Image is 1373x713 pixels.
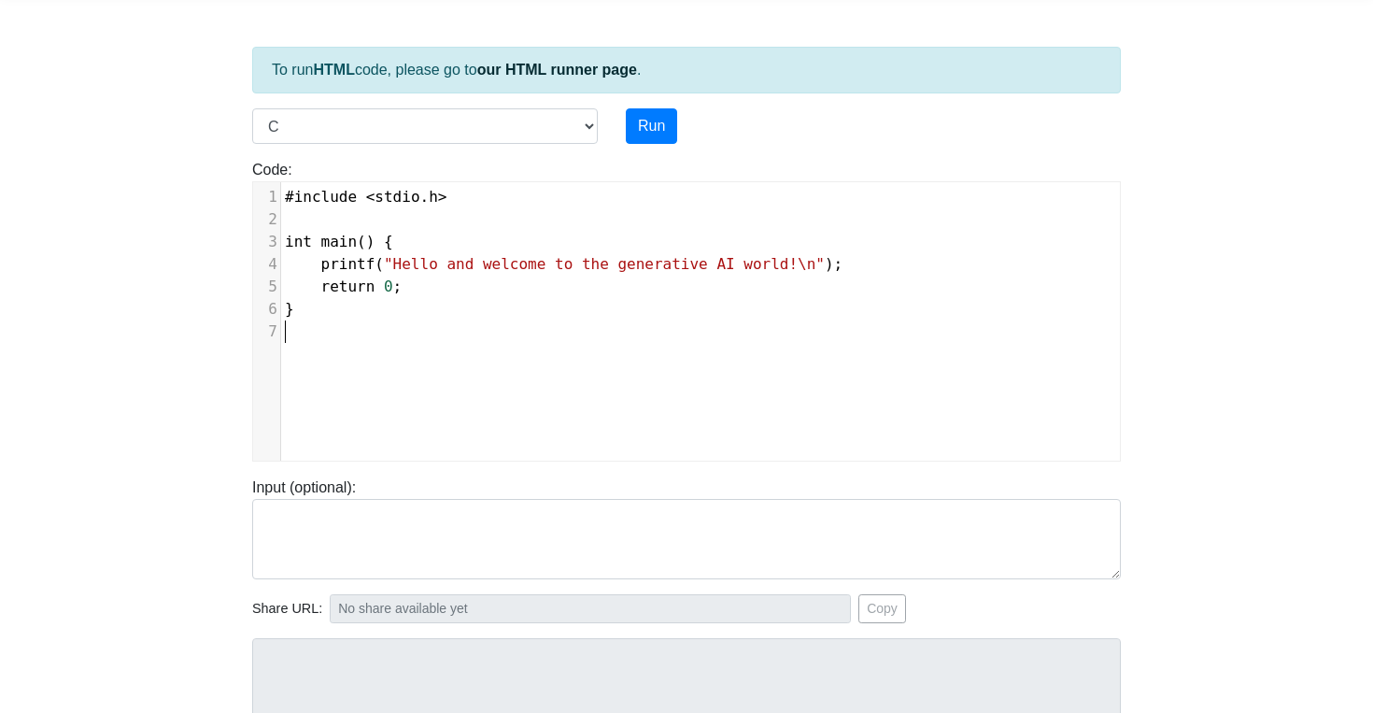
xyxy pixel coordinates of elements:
[285,300,294,318] span: }
[252,599,322,620] span: Share URL:
[253,231,280,253] div: 3
[626,108,677,144] button: Run
[238,477,1135,579] div: Input (optional):
[321,278,375,295] span: return
[384,278,393,295] span: 0
[285,188,447,206] span: .
[285,188,357,206] span: #include
[252,47,1121,93] div: To run code, please go to .
[321,233,358,250] span: main
[313,62,354,78] strong: HTML
[253,186,280,208] div: 1
[253,276,280,298] div: 5
[253,208,280,231] div: 2
[429,188,438,206] span: h
[285,278,402,295] span: ;
[858,594,906,623] button: Copy
[253,298,280,321] div: 6
[238,159,1135,462] div: Code:
[366,188,375,206] span: <
[321,255,375,273] span: printf
[438,188,447,206] span: >
[477,62,637,78] a: our HTML runner page
[285,233,312,250] span: int
[253,253,280,276] div: 4
[253,321,280,343] div: 7
[285,255,842,273] span: ( );
[384,255,825,273] span: "Hello and welcome to the generative AI world!\n"
[330,594,851,623] input: No share available yet
[375,188,419,206] span: stdio
[285,233,393,250] span: () {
